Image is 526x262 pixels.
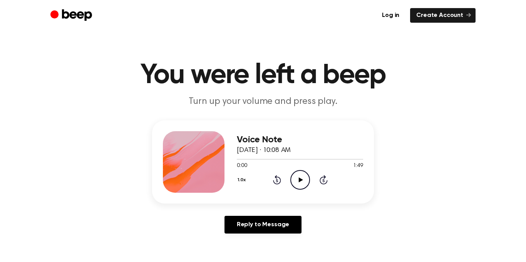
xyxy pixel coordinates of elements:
a: Beep [50,8,94,23]
h3: Voice Note [237,135,363,145]
p: Turn up your volume and press play. [115,95,411,108]
a: Reply to Message [224,216,302,234]
a: Log in [376,8,405,23]
span: 0:00 [237,162,247,170]
span: [DATE] · 10:08 AM [237,147,291,154]
span: 1:49 [353,162,363,170]
button: 1.0x [237,174,249,187]
a: Create Account [410,8,476,23]
h1: You were left a beep [66,62,460,89]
